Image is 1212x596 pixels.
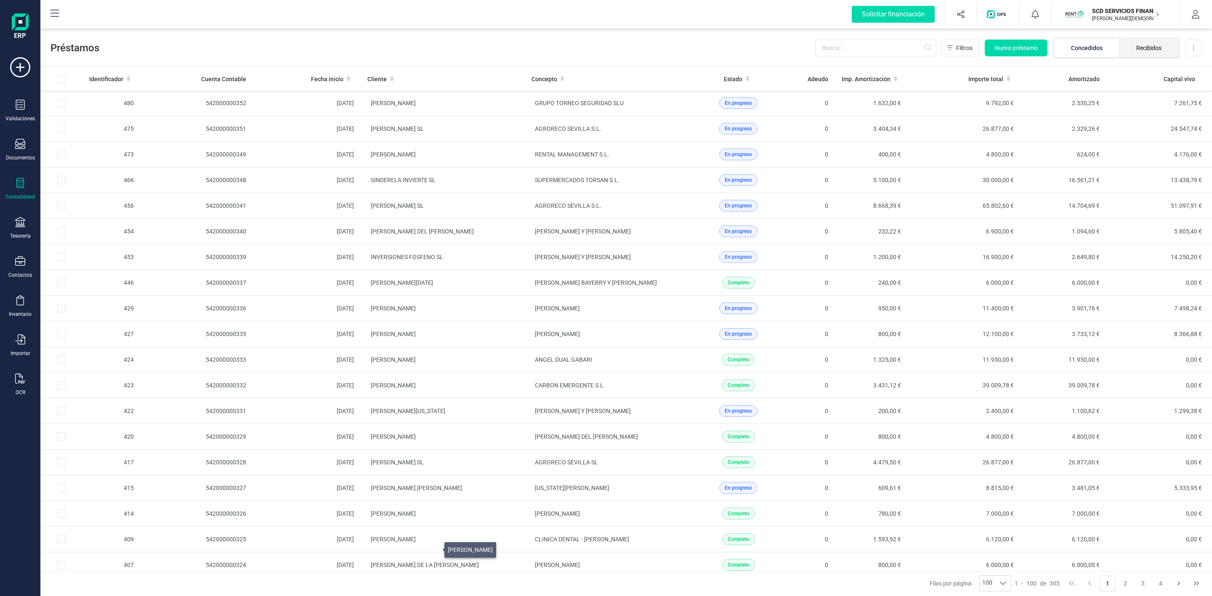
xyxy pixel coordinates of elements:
td: 0 [788,398,835,424]
td: [DATE] [253,296,361,321]
td: 542000000331 [141,398,253,424]
td: [DATE] [253,398,361,424]
img: SC [1065,5,1084,24]
td: 424 [82,347,141,373]
div: - [1015,579,1060,588]
td: [DATE] [253,450,361,475]
button: Page 3 [1135,575,1151,591]
td: 475 [82,116,141,142]
span: [PERSON_NAME][US_STATE] [371,408,445,414]
td: 0,00 € [1106,450,1212,475]
td: 0 [788,475,835,501]
td: 542000000324 [141,552,253,578]
button: SCSCD SERVICIOS FINANCIEROS SL[PERSON_NAME][DEMOGRAPHIC_DATA][DEMOGRAPHIC_DATA] [1062,1,1169,28]
div: Importar [11,350,30,357]
td: 26.877,00 € [908,116,1021,142]
span: Amortizado [1068,75,1100,83]
td: 542000000333 [141,347,253,373]
td: 542000000336 [141,296,253,321]
span: Imp. Amortización [842,75,890,83]
td: 12.100,00 € [908,321,1021,347]
td: 1.200,00 € [835,244,908,270]
span: En progreso [725,253,752,261]
td: 13.438,79 € [1106,167,1212,193]
span: 100 [1026,579,1037,588]
button: Page 1 [1100,575,1116,591]
td: 800,00 € [835,552,908,578]
td: 1.094,60 € [1021,219,1106,244]
img: Logo Finanedi [12,13,29,40]
span: [PERSON_NAME] [535,562,580,568]
td: 1.593,92 € [835,527,908,552]
td: 423 [82,373,141,398]
div: Row Selected 7a880ed2-b66b-4fc8-979e-7292b8fe155d [57,253,66,261]
span: INVERSIONES FOSFENO SL [371,254,443,260]
span: CARBON EMERGENTE S.L. [535,382,605,389]
div: Row Selected a347ed32-0d61-497d-848e-a593aa0d5e54 [57,381,66,389]
td: 30.000,00 € [908,167,1021,193]
td: 2.400,00 € [908,398,1021,424]
td: 26.877,00 € [1021,450,1106,475]
td: 542000000327 [141,475,253,501]
td: 4.800,00 € [908,424,1021,450]
span: Completo [728,458,750,466]
div: Row Selected 28725273-d85e-4543-aa0a-9b87c4982158 [57,484,66,492]
button: Last Page [1188,575,1204,591]
span: 305 [1050,579,1060,588]
td: 542000000348 [141,167,253,193]
td: 542000000337 [141,270,253,296]
span: Estado [724,75,742,83]
td: 7.261,75 € [1106,90,1212,116]
td: 624,00 € [1021,142,1106,167]
span: [PERSON_NAME] [535,331,580,337]
td: [DATE] [253,501,361,527]
td: 2.649,80 € [1021,244,1106,270]
td: 0,00 € [1106,527,1212,552]
div: [PERSON_NAME] [444,542,496,558]
td: 454 [82,219,141,244]
span: [PERSON_NAME] [371,356,416,363]
span: Completo [728,381,750,389]
span: GRUPO TORNEO SEGURIDAD SLU [535,100,624,106]
span: En progreso [725,202,752,209]
td: 16.561,21 € [1021,167,1106,193]
td: [DATE] [253,527,361,552]
td: 0,00 € [1106,552,1212,578]
td: 11.950,00 € [1021,347,1106,373]
div: Solicitar financiación [852,6,935,23]
span: Completo [728,535,750,543]
td: 1.100,62 € [1021,398,1106,424]
span: Importe total [968,75,1003,83]
div: Row Selected a75e2f7e-2d06-475e-9290-29e1b1c643ee [57,124,66,133]
td: 542000000328 [141,450,253,475]
div: Row Selected 8972796b-5e52-4919-89f8-ae9430bca4f9 [57,150,66,159]
td: 5.100,00 € [835,167,908,193]
span: En progreso [725,125,752,132]
div: Row Selected 496573dd-35d5-4f80-963c-f5cade2f2a41 [57,99,66,107]
td: 3.431,12 € [835,373,908,398]
td: 6.000,00 € [1021,270,1106,296]
span: AGRORECO SEVILLA SL [535,459,598,466]
td: 0 [788,552,835,578]
li: Recibidos [1119,39,1178,57]
td: 0 [788,116,835,142]
td: 6.000,00 € [908,270,1021,296]
td: 456 [82,193,141,219]
button: Logo de OPS [982,1,1014,28]
td: 0,00 € [1106,501,1212,527]
td: 1.325,00 € [835,347,908,373]
button: Solicitar financiación [842,1,945,28]
span: ANGEL DUAL GABARI [535,356,592,363]
td: [DATE] [253,244,361,270]
span: 100 [980,576,995,591]
td: 427 [82,321,141,347]
td: 5.805,40 € [1106,219,1212,244]
td: 8.815,00 € [908,475,1021,501]
td: 453 [82,244,141,270]
td: 414 [82,501,141,527]
td: 14.704,69 € [1021,193,1106,219]
td: 6.120,00 € [1021,527,1106,552]
span: [PERSON_NAME] SL [371,125,424,132]
td: 2.530,25 € [1021,90,1106,116]
button: Nuevo préstamo [985,40,1047,56]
